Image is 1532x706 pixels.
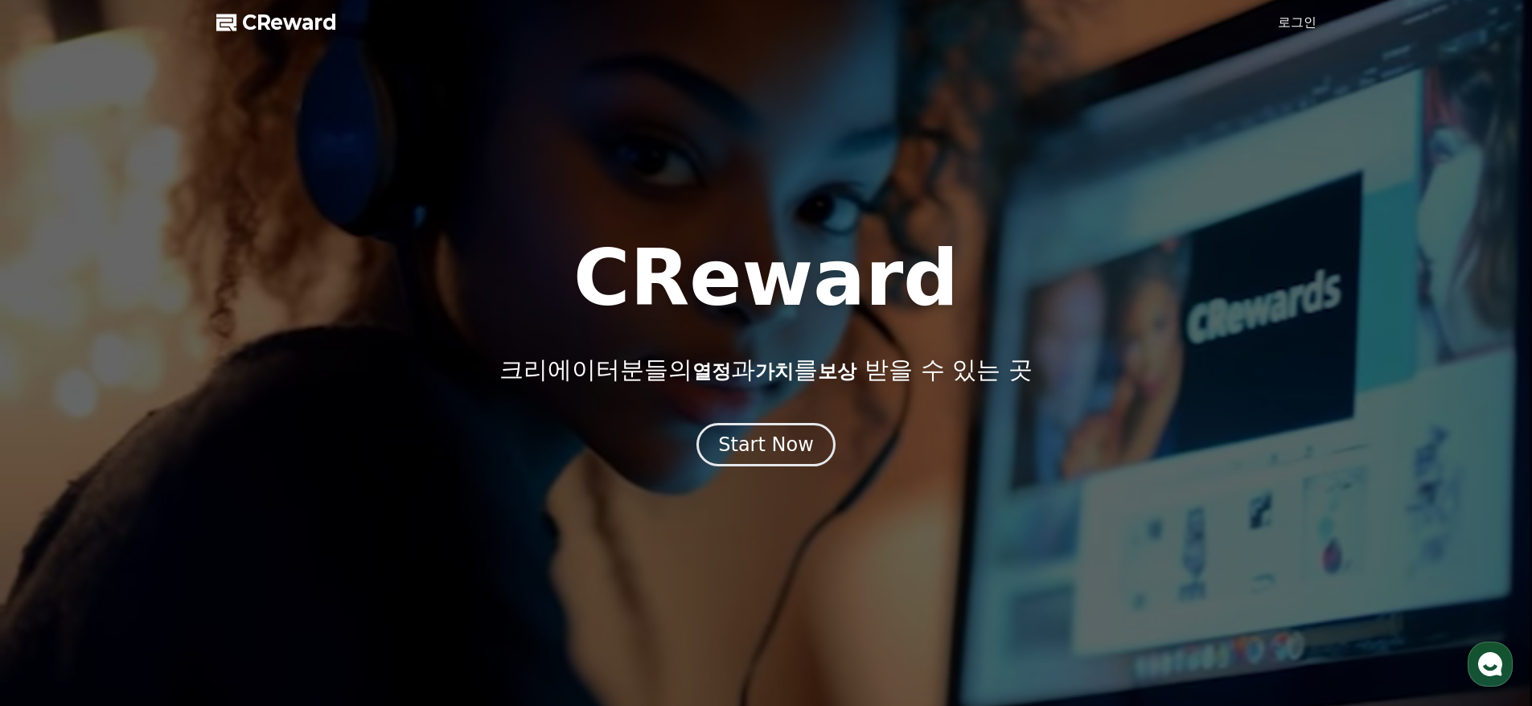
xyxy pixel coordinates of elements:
[692,360,731,383] span: 열정
[718,432,814,458] div: Start Now
[216,10,337,35] a: CReward
[147,535,166,548] span: 대화
[1278,13,1316,32] a: 로그인
[696,439,836,454] a: Start Now
[51,534,60,547] span: 홈
[248,534,268,547] span: 설정
[499,355,1032,384] p: 크리에이터분들의 과 를 받을 수 있는 곳
[106,510,207,550] a: 대화
[5,510,106,550] a: 홈
[573,240,959,317] h1: CReward
[696,423,836,466] button: Start Now
[818,360,856,383] span: 보상
[242,10,337,35] span: CReward
[755,360,794,383] span: 가치
[207,510,309,550] a: 설정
